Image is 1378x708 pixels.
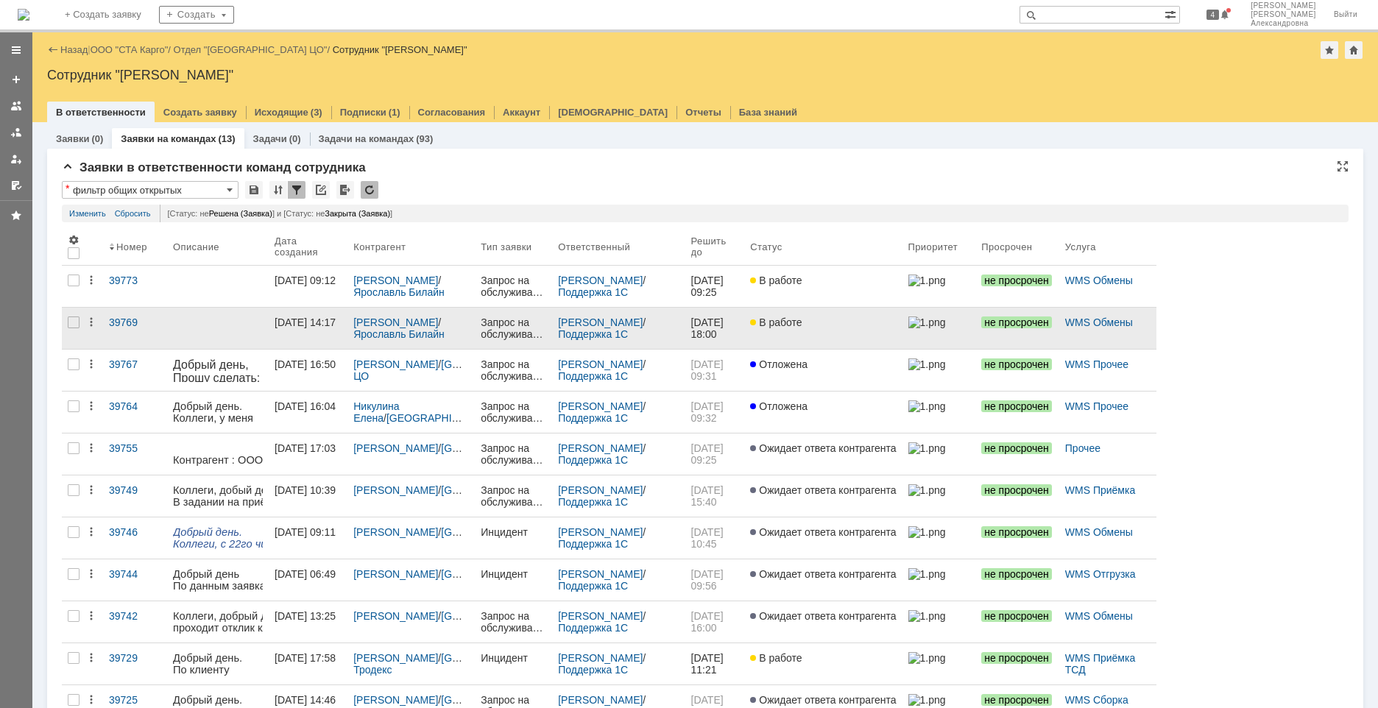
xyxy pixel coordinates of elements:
[1251,1,1316,10] span: [PERSON_NAME]
[1059,228,1156,266] th: Услуга
[475,308,552,349] a: Запрос на обслуживание
[475,350,552,391] a: Запрос на обслуживание
[353,358,438,370] a: [PERSON_NAME]
[481,568,546,580] div: Инцидент
[91,44,169,55] a: ООО "СТА Карго"
[441,484,548,496] a: [GEOGRAPHIC_DATA]
[40,371,49,383] span: el
[750,241,782,252] div: Статус
[902,350,976,391] a: 1.png
[269,228,347,266] th: Дата создания
[475,559,552,601] a: Инцидент
[558,610,643,622] a: [PERSON_NAME]
[685,266,745,307] a: [DATE] 09:25
[475,433,552,475] a: Запрос на обслуживание
[386,412,494,424] a: [GEOGRAPHIC_DATA]
[9,549,60,561] a: bubkin.k@
[481,275,546,298] div: Запрос на обслуживание
[98,283,109,294] span: @
[558,526,643,538] a: [PERSON_NAME]
[744,433,902,475] a: Ожидает ответа контрагента
[19,197,22,208] span: .
[37,371,40,383] span: .
[558,622,628,634] a: Поддержка 1С
[35,561,77,573] span: stacargo
[56,417,63,428] span: E
[744,392,902,433] a: Отложена
[353,652,551,676] a: [GEOGRAPHIC_DATA] Тродекс
[255,107,308,118] a: Исходящие
[750,316,802,328] span: В работе
[475,643,552,684] a: Инцидент
[1065,400,1128,412] a: WMS Прочее
[121,133,216,144] a: Заявки на командах
[558,694,643,706] a: [PERSON_NAME]
[981,316,1052,328] span: не просрочен
[558,370,628,382] a: Поддержка 1С
[685,308,745,349] a: [DATE] 18:00
[975,643,1059,684] a: не просрочен
[691,610,727,634] span: [DATE] 16:00
[981,568,1052,580] span: не просрочен
[35,561,89,573] a: stacargo.ru
[103,559,167,601] a: 39744
[11,417,128,428] a: Birukova.E@stacargo.ru
[4,94,28,118] a: Заявки на командах
[353,694,438,706] a: [PERSON_NAME]
[685,601,745,642] a: [DATE] 16:00
[691,400,727,424] span: [DATE] 09:32
[269,181,287,199] div: Сортировка...
[558,652,643,664] a: [PERSON_NAME]
[103,308,167,349] a: 39769
[750,358,808,370] span: Отложена
[60,44,88,55] a: Назад
[159,6,234,24] div: Создать
[119,417,128,428] span: ru
[481,442,546,466] div: Запрос на обслуживание
[902,433,976,475] a: 1.png
[103,601,167,642] a: 39742
[558,484,643,496] a: [PERSON_NAME]
[18,9,29,21] img: logo
[22,197,28,208] span: o
[269,517,347,559] a: [DATE] 09:11
[908,694,945,706] img: 1.png
[103,350,167,391] a: 39767
[174,44,328,55] a: Отдел "[GEOGRAPHIC_DATA] ЦО"
[908,316,945,328] img: 1.png
[1065,484,1135,496] a: WMS Приёмка
[103,266,167,307] a: 39773
[1065,442,1100,454] a: Прочее
[275,610,336,622] div: [DATE] 13:25
[103,392,167,433] a: 39764
[750,694,896,706] span: Ожидает ответа контрагента
[685,433,745,475] a: [DATE] 09:25
[1065,358,1128,370] a: WMS Прочее
[685,107,721,118] a: Отчеты
[908,610,945,622] img: 1.png
[69,205,106,222] a: Изменить
[92,283,98,294] span: a
[53,417,56,428] span: .
[77,267,79,279] span: .
[750,442,896,454] span: Ожидает ответа контрагента
[481,316,546,340] div: Запрос на обслуживание
[475,228,552,266] th: Тип заявки
[116,241,148,252] div: Номер
[4,68,28,91] a: Создать заявку
[163,107,237,118] a: Создать заявку
[975,559,1059,601] a: не просрочен
[319,133,414,144] a: Задачи на командах
[353,610,438,622] a: [PERSON_NAME]
[275,275,336,286] div: [DATE] 09:12
[975,475,1059,517] a: не просрочен
[245,181,263,199] div: Сохранить вид
[353,275,438,286] a: [PERSON_NAME]
[744,350,902,391] a: Отложена
[1065,241,1096,252] div: Услуга
[558,400,643,412] a: [PERSON_NAME]
[481,526,546,538] div: Инцидент
[481,400,546,424] div: Запрос на обслуживание
[353,286,445,298] a: Ярославль Билайн
[275,400,336,412] div: [DATE] 16:04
